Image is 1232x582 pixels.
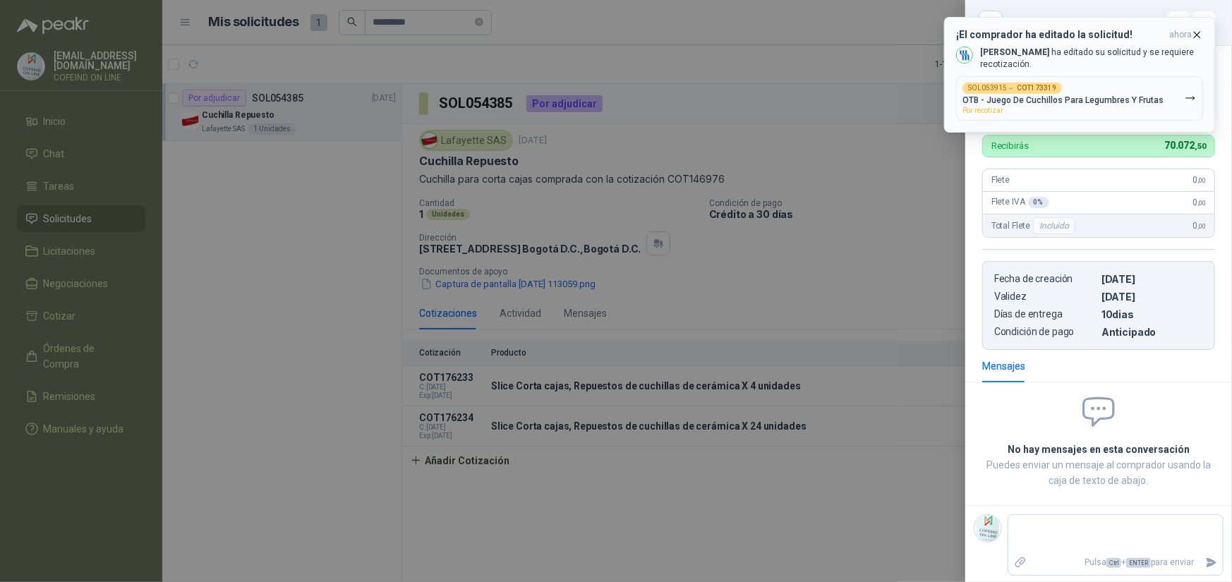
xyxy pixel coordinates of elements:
[991,141,1029,150] p: Recibirás
[982,457,1215,488] p: Puedes enviar un mensaje al comprador usando la caja de texto de abajo.
[1008,550,1032,575] label: Adjuntar archivos
[991,217,1078,234] span: Total Flete
[994,291,1096,303] p: Validez
[957,47,972,63] img: Company Logo
[1169,29,1192,41] span: ahora
[1101,308,1203,320] p: 10 dias
[1197,199,1206,207] span: ,00
[980,47,1203,71] p: ha editado su solicitud y se requiere recotización.
[1101,273,1203,285] p: [DATE]
[991,197,1049,208] span: Flete IVA
[1126,558,1151,568] span: ENTER
[1164,140,1206,151] span: 70.072
[1101,326,1203,338] p: Anticipado
[1101,291,1203,303] p: [DATE]
[1032,550,1200,575] p: Pulsa + para enviar
[994,326,1096,338] p: Condición de pago
[994,273,1096,285] p: Fecha de creación
[982,358,1025,374] div: Mensajes
[1033,217,1075,234] div: Incluido
[1193,221,1206,231] span: 0
[962,107,1003,114] span: Por recotizar
[1106,558,1121,568] span: Ctrl
[956,76,1203,121] button: SOL053915→COT173319OTB - Juego De Cuchillos Para Legumbres Y FrutasPor recotizar
[1010,11,1215,34] div: COT176233
[982,442,1215,457] h2: No hay mensajes en esta conversación
[980,47,1049,57] b: [PERSON_NAME]
[1195,142,1206,151] span: ,50
[1017,85,1056,92] b: COT173319
[962,95,1164,105] p: OTB - Juego De Cuchillos Para Legumbres Y Frutas
[956,29,1164,41] h3: ¡El comprador ha editado la solicitud!
[1193,175,1206,185] span: 0
[982,14,999,31] button: Close
[994,308,1096,320] p: Días de entrega
[962,83,1062,94] div: SOL053915 →
[991,175,1010,185] span: Flete
[944,17,1215,133] button: ¡El comprador ha editado la solicitud!ahora Company Logo[PERSON_NAME] ha editado su solicitud y s...
[1197,222,1206,230] span: ,00
[1200,550,1223,575] button: Enviar
[1193,198,1206,207] span: 0
[1028,197,1049,208] div: 0 %
[1197,176,1206,184] span: ,00
[974,515,1001,542] img: Company Logo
